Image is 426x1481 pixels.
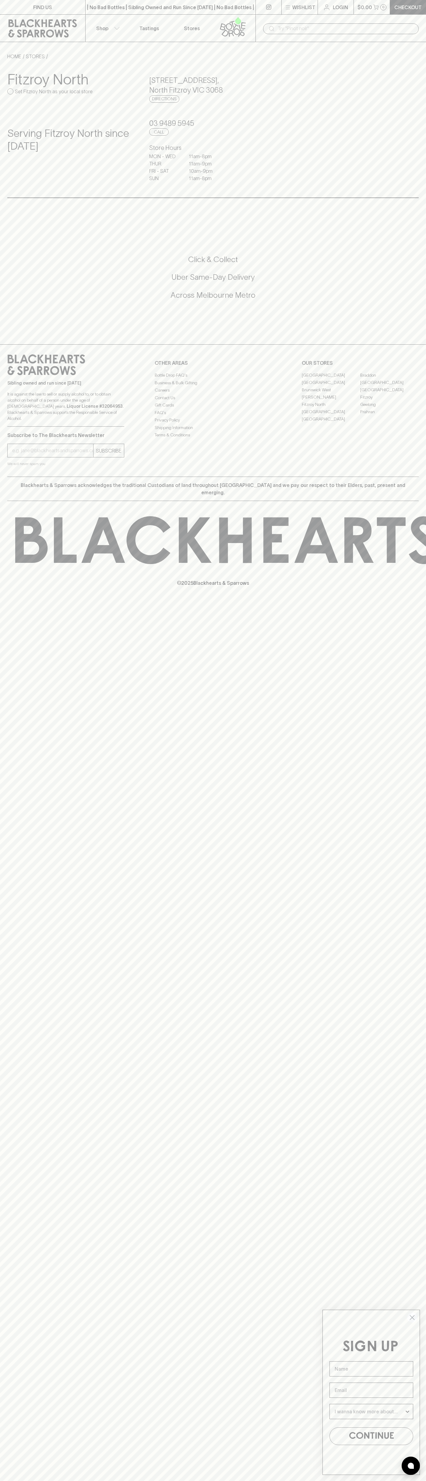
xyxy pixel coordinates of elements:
h5: Click & Collect [7,254,419,265]
p: Tastings [139,25,159,32]
a: Call [149,128,169,136]
p: 0 [382,5,385,9]
a: Contact Us [155,394,272,401]
a: Shipping Information [155,424,272,431]
input: Name [329,1361,413,1376]
a: Brunswick West [302,386,360,393]
img: bubble-icon [408,1463,414,1469]
input: I wanna know more about... [335,1404,404,1419]
p: Set Fitzroy North as your local store [15,88,93,95]
p: Stores [184,25,200,32]
div: FLYOUT Form [316,1304,426,1481]
h5: Uber Same-Day Delivery [7,272,419,282]
a: Business & Bulk Gifting [155,379,272,386]
a: Bottle Drop FAQ's [155,372,272,379]
p: Sibling owned and run since [DATE] [7,380,124,386]
a: [GEOGRAPHIC_DATA] [360,379,419,386]
h5: [STREET_ADDRESS] , North Fitzroy VIC 3068 [149,76,276,95]
p: Wishlist [292,4,315,11]
p: Checkout [394,4,422,11]
p: Shop [96,25,108,32]
a: [GEOGRAPHIC_DATA] [360,386,419,393]
p: 11am - 9pm [189,160,219,167]
button: Close dialog [407,1312,417,1323]
span: SIGN UP [343,1340,398,1354]
a: Stores [171,15,213,42]
button: CONTINUE [329,1427,413,1445]
a: STORES [26,54,45,59]
a: [GEOGRAPHIC_DATA] [302,408,360,415]
a: Careers [155,387,272,394]
a: Prahran [360,408,419,415]
a: Fitzroy North [302,401,360,408]
a: Fitzroy [360,393,419,401]
p: OTHER AREAS [155,359,272,367]
h5: Across Melbourne Metro [7,290,419,300]
a: Gift Cards [155,402,272,409]
a: HOME [7,54,21,59]
input: Email [329,1383,413,1398]
a: FAQ's [155,409,272,416]
strong: Liquor License #32064953 [67,404,123,409]
a: [PERSON_NAME] [302,393,360,401]
h5: 03 9489 5945 [149,119,276,128]
a: Privacy Policy [155,417,272,424]
p: It is against the law to sell or supply alcohol to, or to obtain alcohol on behalf of a person un... [7,391,124,421]
button: Shop [86,15,128,42]
a: Braddon [360,371,419,379]
a: Directions [149,95,179,103]
a: [GEOGRAPHIC_DATA] [302,379,360,386]
p: Login [333,4,348,11]
p: 10am - 9pm [189,167,219,175]
p: Blackhearts & Sparrows acknowledges the traditional Custodians of land throughout [GEOGRAPHIC_DAT... [12,481,414,496]
h6: Store Hours [149,143,276,153]
button: Show Options [404,1404,410,1419]
a: Geelong [360,401,419,408]
input: e.g. jane@blackheartsandsparrows.com.au [12,446,93,456]
input: Try "Pinot noir" [278,24,414,34]
a: [GEOGRAPHIC_DATA] [302,415,360,423]
p: FRI - SAT [149,167,180,175]
h4: Serving Fitzroy North since [DATE] [7,127,135,153]
p: 11am - 8pm [189,175,219,182]
a: Terms & Conditions [155,432,272,439]
p: 11am - 8pm [189,153,219,160]
div: Call to action block [7,230,419,332]
p: We will never spam you [7,461,124,467]
p: Subscribe to The Blackhearts Newsletter [7,432,124,439]
p: OUR STORES [302,359,419,367]
a: [GEOGRAPHIC_DATA] [302,371,360,379]
p: FIND US [33,4,52,11]
p: SUBSCRIBE [96,447,121,454]
p: MON - WED [149,153,180,160]
p: SUN [149,175,180,182]
h3: Fitzroy North [7,71,135,88]
p: $0.00 [357,4,372,11]
a: Tastings [128,15,171,42]
p: THUR [149,160,180,167]
button: SUBSCRIBE [93,444,124,457]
